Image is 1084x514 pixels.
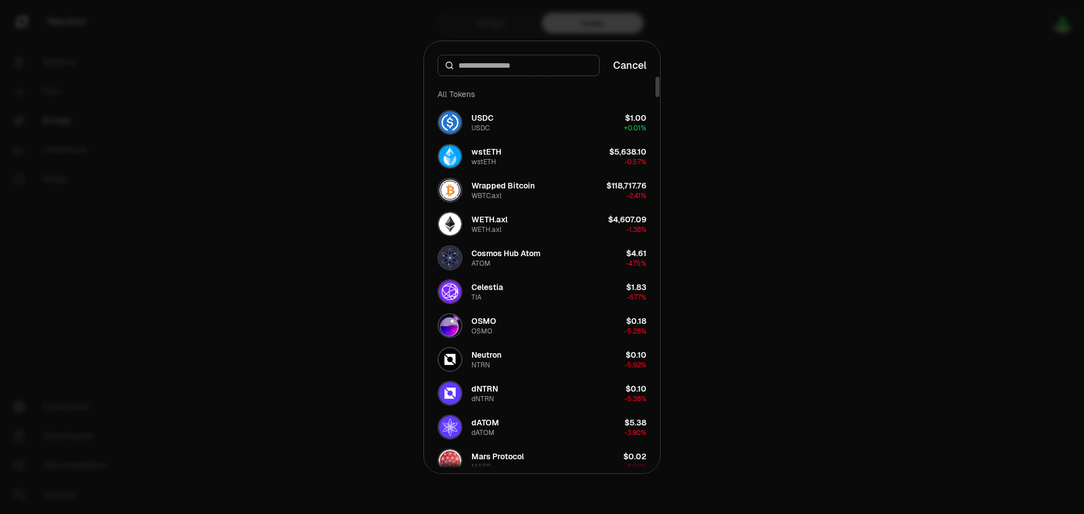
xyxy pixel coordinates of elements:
button: OSMO LogoOSMOOSMO$0.18-5.28% [431,309,653,342]
div: USDC [471,112,493,124]
img: dATOM Logo [439,416,461,438]
button: Cancel [613,58,646,73]
div: Celestia [471,282,503,293]
div: OSMO [471,327,492,336]
div: $4.61 [626,248,646,259]
span: -6.77% [627,293,646,302]
div: $1.83 [626,282,646,293]
div: ATOM [471,259,491,268]
div: dNTRN [471,394,494,403]
div: Wrapped Bitcoin [471,180,535,191]
button: MARS LogoMars ProtocolMARS$0.02-8.09% [431,444,653,478]
div: OSMO [471,315,496,327]
div: Cosmos Hub Atom [471,248,540,259]
div: WBTC.axl [471,191,501,200]
img: TIA Logo [439,280,461,303]
button: WETH.axl LogoWETH.axlWETH.axl$4,607.09-1.38% [431,207,653,241]
div: dNTRN [471,383,498,394]
span: -1.38% [626,225,646,234]
div: wstETH [471,157,496,166]
span: -5.28% [624,327,646,336]
span: -0.57% [624,157,646,166]
button: ATOM LogoCosmos Hub AtomATOM$4.61-4.75% [431,241,653,275]
span: -8.09% [624,462,646,471]
div: $0.02 [623,451,646,462]
div: USDC [471,124,489,133]
div: $0.18 [626,315,646,327]
span: -5.92% [624,361,646,370]
span: + 0.01% [624,124,646,133]
span: -5.38% [624,394,646,403]
img: WBTC.axl Logo [439,179,461,201]
div: $0.10 [626,383,646,394]
span: -4.75% [626,259,646,268]
div: All Tokens [431,83,653,106]
button: WBTC.axl LogoWrapped BitcoinWBTC.axl$118,717.76-2.41% [431,173,653,207]
button: dNTRN LogodNTRNdNTRN$0.10-5.38% [431,376,653,410]
div: $4,607.09 [608,214,646,225]
img: OSMO Logo [439,314,461,337]
span: -2.41% [626,191,646,200]
div: Neutron [471,349,501,361]
button: NTRN LogoNeutronNTRN$0.10-5.92% [431,342,653,376]
div: Mars Protocol [471,451,524,462]
img: ATOM Logo [439,247,461,269]
div: WETH.axl [471,225,501,234]
div: $1.00 [625,112,646,124]
img: NTRN Logo [439,348,461,371]
span: -3.90% [624,428,646,437]
button: USDC LogoUSDCUSDC$1.00+0.01% [431,106,653,139]
button: TIA LogoCelestiaTIA$1.83-6.77% [431,275,653,309]
div: NTRN [471,361,490,370]
div: $5,638.10 [609,146,646,157]
img: wstETH Logo [439,145,461,168]
button: wstETH LogowstETHwstETH$5,638.10-0.57% [431,139,653,173]
div: $118,717.76 [606,180,646,191]
div: wstETH [471,146,501,157]
div: dATOM [471,417,499,428]
div: MARS [471,462,491,471]
img: USDC Logo [439,111,461,134]
div: $0.10 [626,349,646,361]
button: dATOM LogodATOMdATOM$5.38-3.90% [431,410,653,444]
img: WETH.axl Logo [439,213,461,235]
div: dATOM [471,428,495,437]
div: $5.38 [624,417,646,428]
img: dNTRN Logo [439,382,461,405]
div: WETH.axl [471,214,508,225]
img: MARS Logo [439,450,461,472]
div: TIA [471,293,482,302]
